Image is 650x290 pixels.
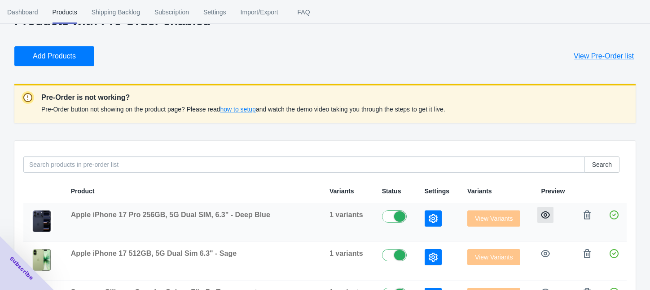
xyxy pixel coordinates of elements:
[329,187,354,195] span: Variants
[14,46,94,66] button: Add Products
[541,187,565,195] span: Preview
[7,0,38,24] span: Dashboard
[563,46,645,66] button: View Pre-Order list
[293,0,315,24] span: FAQ
[241,0,278,24] span: Import/Export
[71,211,270,219] span: Apple iPhone 17 Pro 256GB, 5G Dual SIM, 6.3" - Deep Blue
[329,211,363,219] span: 1 variants
[53,0,77,24] span: Products
[31,210,53,232] img: 06799bcc-a092-4735-9c43-d6eeda75eebf.jpg
[467,187,492,195] span: Variants
[382,187,401,195] span: Status
[41,92,445,103] p: Pre-Order is not working?
[220,106,255,113] span: how to setup
[574,52,634,61] span: View Pre-Order list
[71,250,237,257] span: Apple iPhone 17 512GB, 5G Dual Sim 6.3" - Sage
[92,0,140,24] span: Shipping Backlog
[41,106,445,113] span: Pre-Order button not showing on the product page? Please read and watch the demo video taking you...
[154,0,189,24] span: Subscription
[23,156,585,173] input: Search products in pre-order list
[8,255,35,282] span: Subscribe
[71,187,95,195] span: Product
[33,52,76,61] span: Add Products
[584,156,619,173] button: Search
[203,0,226,24] span: Settings
[425,187,449,195] span: Settings
[329,250,363,257] span: 1 variants
[592,161,612,168] span: Search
